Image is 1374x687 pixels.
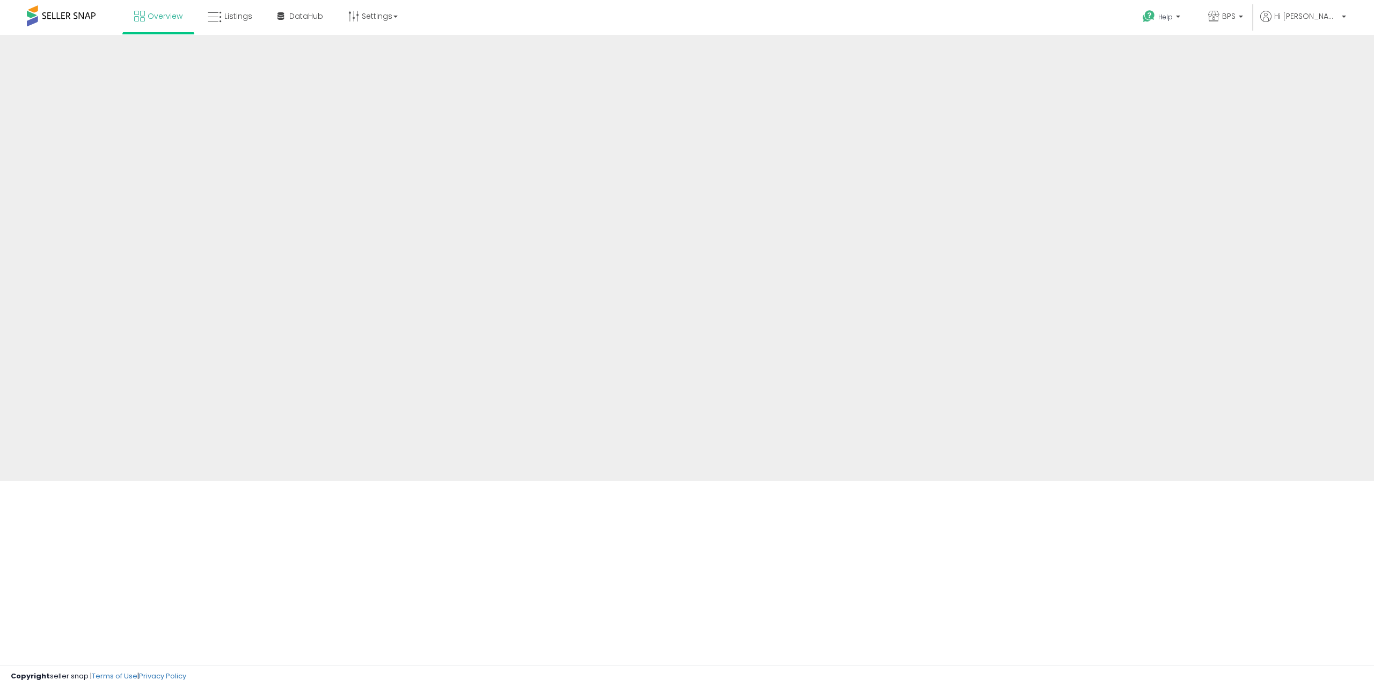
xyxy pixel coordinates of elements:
i: Get Help [1142,10,1156,23]
span: Listings [224,11,252,21]
span: DataHub [289,11,323,21]
span: Overview [148,11,182,21]
span: Hi [PERSON_NAME] [1274,11,1339,21]
a: Help [1134,2,1191,35]
a: Hi [PERSON_NAME] [1260,11,1346,35]
span: Help [1158,12,1173,21]
span: BPS [1222,11,1236,21]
